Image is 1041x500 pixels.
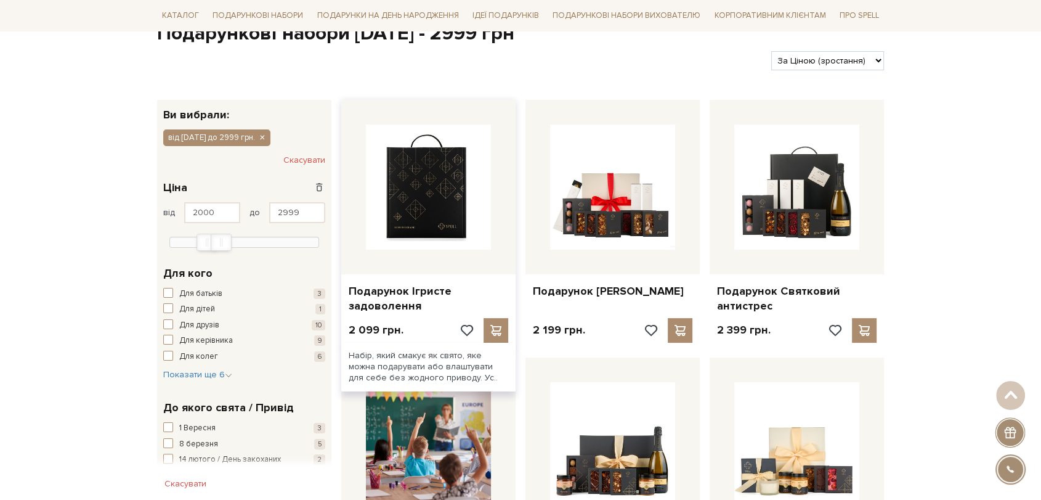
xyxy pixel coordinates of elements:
[179,351,218,363] span: Для колег
[184,202,240,223] input: Ціна
[349,323,403,337] p: 2 099 грн.
[349,284,508,313] a: Подарунок Ігристе задоволення
[314,423,325,433] span: 3
[835,6,884,25] a: Про Spell
[710,5,831,26] a: Корпоративним клієнтам
[208,6,308,25] a: Подарункові набори
[163,265,213,282] span: Для кого
[157,21,884,47] h1: Подарункові набори [DATE] - 2999 грн
[717,284,877,313] a: Подарунок Святковий антистрес
[163,369,232,380] span: Показати ще 6
[533,284,692,298] a: Подарунок [PERSON_NAME]
[314,335,325,346] span: 9
[163,400,294,416] span: До якого свята / Привід
[315,304,325,314] span: 1
[163,319,325,332] button: Для друзів 10
[179,454,281,466] span: 14 лютого / День закоханих
[196,234,217,251] div: Min
[163,454,325,466] button: 14 лютого / День закоханих 2
[312,6,464,25] a: Подарунки на День народження
[533,323,585,337] p: 2 199 грн.
[163,179,187,196] span: Ціна
[314,351,325,362] span: 6
[163,369,232,381] button: Показати ще 6
[163,422,325,435] button: 1 Вересня 3
[179,422,216,435] span: 1 Вересня
[163,207,175,218] span: від
[157,474,214,494] button: Скасувати
[163,129,270,145] button: від [DATE] до 2999 грн.
[468,6,544,25] a: Ідеї подарунків
[168,132,255,143] span: від [DATE] до 2999 грн.
[269,202,325,223] input: Ціна
[163,335,325,347] button: Для керівника 9
[157,6,204,25] a: Каталог
[179,288,222,300] span: Для батьків
[163,303,325,316] button: Для дітей 1
[283,150,325,170] button: Скасувати
[341,343,516,391] div: Набір, який смакує як свято, яке можна подарувати або влаштувати для себе без жодного приводу. Ус..
[211,234,232,251] div: Max
[179,438,218,451] span: 8 березня
[163,438,325,451] button: 8 березня 5
[314,439,325,449] span: 5
[163,288,325,300] button: Для батьків 3
[312,320,325,330] span: 10
[157,100,331,120] div: Ви вибрали:
[179,335,233,347] span: Для керівника
[717,323,771,337] p: 2 399 грн.
[366,125,491,250] img: Подарунок Ігристе задоволення
[314,289,325,299] span: 3
[314,454,325,465] span: 2
[249,207,260,218] span: до
[163,351,325,363] button: Для колег 6
[179,303,215,316] span: Для дітей
[179,319,219,332] span: Для друзів
[548,5,705,26] a: Подарункові набори вихователю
